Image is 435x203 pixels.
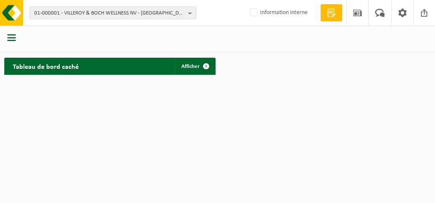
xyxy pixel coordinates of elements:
label: Information interne [248,6,308,19]
span: Afficher [181,64,200,69]
a: Afficher [175,58,215,75]
h2: Tableau de bord caché [4,58,87,74]
button: 01-000001 - VILLEROY & BOCH WELLNESS NV - [GEOGRAPHIC_DATA] [30,6,196,19]
span: 01-000001 - VILLEROY & BOCH WELLNESS NV - [GEOGRAPHIC_DATA] [34,7,185,20]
